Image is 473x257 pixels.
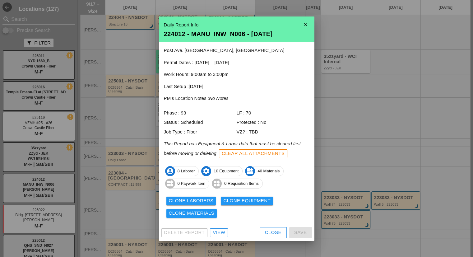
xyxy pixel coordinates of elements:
i: account_circle [165,166,175,176]
div: VZ? : TBD [237,128,309,136]
span: [DATE] [189,84,203,89]
i: close [299,18,312,31]
span: 8 Laborer [165,166,199,176]
div: 224012 - MANU_INW_N006 - [DATE] [164,31,309,37]
p: PM's Location Notes : [164,95,309,102]
div: Clone Equipment [223,197,271,204]
div: Job Type : Fiber [164,128,237,136]
div: Clear All Attachments [222,150,285,157]
i: settings [201,166,211,176]
button: Close [260,227,287,238]
span: 0 Paywork Item [165,179,209,189]
button: Clear All Attachments [219,149,288,158]
div: Close [265,229,281,236]
div: Clone Materials [169,210,215,217]
button: Clone Materials [166,209,217,218]
p: Permit Dates : [DATE] – [DATE] [164,59,309,66]
button: Clone Equipment [221,197,273,205]
p: Last Setup : [164,83,309,90]
i: No Notes [209,96,229,101]
p: Post Ave. [GEOGRAPHIC_DATA], [GEOGRAPHIC_DATA] [164,47,309,54]
button: Clone Laborers [166,197,216,205]
span: 40 Materials [245,166,283,176]
div: Phase : 93 [164,110,237,117]
i: widgets [245,166,255,176]
i: This Report has Equipment & Labor data that must be cleared first before moving or deleting [164,141,301,156]
div: Clone Laborers [169,197,214,204]
i: widgets [212,179,222,189]
span: 10 Equipment [202,166,242,176]
div: View [213,229,225,236]
div: LF : 70 [237,110,309,117]
div: Protected : No [237,119,309,126]
div: Daily Report Info [164,21,309,29]
a: View [210,228,228,237]
div: Status : Scheduled [164,119,237,126]
span: 0 Requisition Items [212,179,262,189]
p: Work Hours: 9:00am to 3:00pm [164,71,309,78]
i: widgets [165,179,175,189]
